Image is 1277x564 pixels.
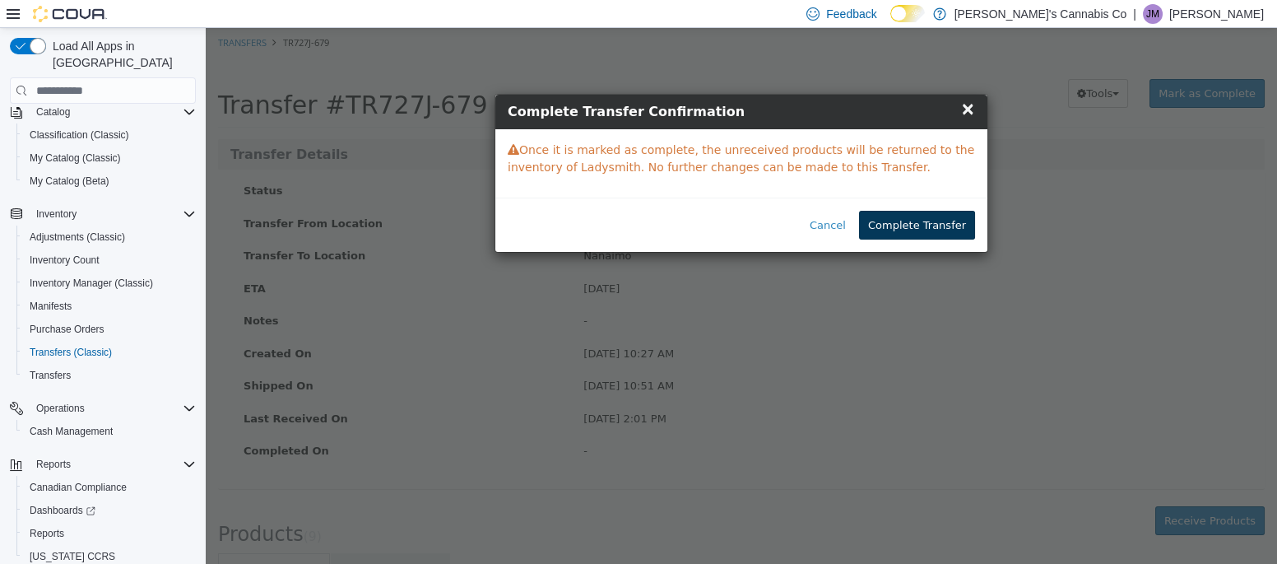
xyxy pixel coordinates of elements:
[826,6,876,22] span: Feedback
[30,425,113,438] span: Cash Management
[302,115,769,146] span: Once it is marked as complete, the unreceived products will be returned to the inventory of Ladys...
[36,105,70,119] span: Catalog
[23,250,106,270] a: Inventory Count
[23,273,160,293] a: Inventory Manager (Classic)
[16,226,202,249] button: Adjustments (Classic)
[23,296,196,316] span: Manifests
[16,249,202,272] button: Inventory Count
[30,102,196,122] span: Catalog
[3,100,202,124] button: Catalog
[30,399,91,418] button: Operations
[23,227,196,247] span: Adjustments (Classic)
[33,6,107,22] img: Cova
[23,125,136,145] a: Classification (Classic)
[30,369,71,382] span: Transfers
[23,524,71,543] a: Reports
[30,102,77,122] button: Catalog
[16,170,202,193] button: My Catalog (Beta)
[16,318,202,341] button: Purchase Orders
[16,147,202,170] button: My Catalog (Classic)
[954,4,1127,24] p: [PERSON_NAME]'s Cannabis Co
[23,478,196,497] span: Canadian Compliance
[1146,4,1159,24] span: JM
[30,300,72,313] span: Manifests
[23,319,196,339] span: Purchase Orders
[1143,4,1163,24] div: Jeff McCollum
[46,38,196,71] span: Load All Apps in [GEOGRAPHIC_DATA]
[23,343,196,362] span: Transfers (Classic)
[30,277,153,290] span: Inventory Manager (Classic)
[30,454,196,474] span: Reports
[30,527,64,540] span: Reports
[30,128,129,142] span: Classification (Classic)
[16,272,202,295] button: Inventory Manager (Classic)
[30,550,115,563] span: [US_STATE] CCRS
[23,148,128,168] a: My Catalog (Classic)
[23,478,133,497] a: Canadian Compliance
[30,399,196,418] span: Operations
[30,204,83,224] button: Inventory
[653,183,769,212] button: Complete Transfer
[23,171,116,191] a: My Catalog (Beta)
[16,499,202,522] a: Dashboards
[3,203,202,226] button: Inventory
[16,476,202,499] button: Canadian Compliance
[30,231,125,244] span: Adjustments (Classic)
[16,124,202,147] button: Classification (Classic)
[16,522,202,545] button: Reports
[595,183,649,212] button: Cancel
[23,501,196,520] span: Dashboards
[30,204,196,224] span: Inventory
[23,171,196,191] span: My Catalog (Beta)
[23,524,196,543] span: Reports
[16,364,202,387] button: Transfers
[30,254,100,267] span: Inventory Count
[23,319,111,339] a: Purchase Orders
[36,402,85,415] span: Operations
[30,504,95,517] span: Dashboards
[23,343,118,362] a: Transfers (Classic)
[16,420,202,443] button: Cash Management
[302,74,769,94] h4: Complete Transfer Confirmation
[30,151,121,165] span: My Catalog (Classic)
[30,175,109,188] span: My Catalog (Beta)
[23,273,196,293] span: Inventory Manager (Classic)
[23,125,196,145] span: Classification (Classic)
[16,295,202,318] button: Manifests
[23,422,196,441] span: Cash Management
[36,207,77,221] span: Inventory
[1133,4,1136,24] p: |
[23,366,77,385] a: Transfers
[1169,4,1264,24] p: [PERSON_NAME]
[23,501,102,520] a: Dashboards
[23,250,196,270] span: Inventory Count
[755,71,769,91] span: ×
[23,422,119,441] a: Cash Management
[30,346,112,359] span: Transfers (Classic)
[23,227,132,247] a: Adjustments (Classic)
[30,481,127,494] span: Canadian Compliance
[16,341,202,364] button: Transfers (Classic)
[890,5,925,22] input: Dark Mode
[23,366,196,385] span: Transfers
[23,148,196,168] span: My Catalog (Classic)
[3,453,202,476] button: Reports
[36,458,71,471] span: Reports
[890,22,891,23] span: Dark Mode
[30,454,77,474] button: Reports
[3,397,202,420] button: Operations
[23,296,78,316] a: Manifests
[30,323,104,336] span: Purchase Orders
